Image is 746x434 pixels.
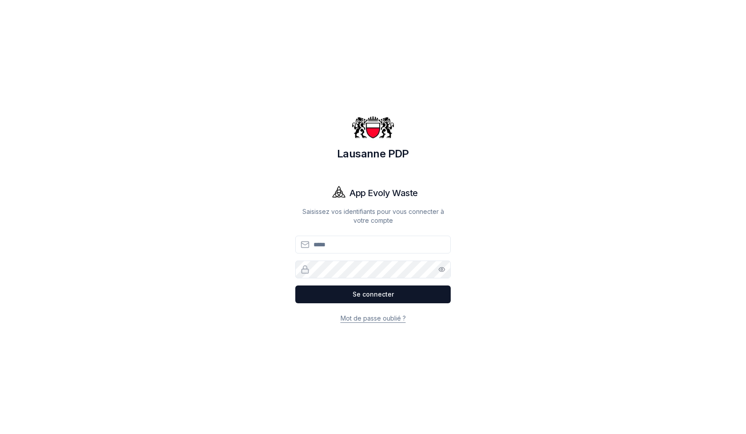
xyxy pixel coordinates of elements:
button: Se connecter [295,285,451,303]
img: Lausanne PDP Logo [352,106,394,149]
a: Mot de passe oublié ? [341,314,406,322]
p: Saisissez vos identifiants pour vous connecter à votre compte [295,207,451,225]
h1: App Evoly Waste [349,187,418,199]
h1: Lausanne PDP [295,147,451,161]
img: Evoly Logo [328,182,349,204]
